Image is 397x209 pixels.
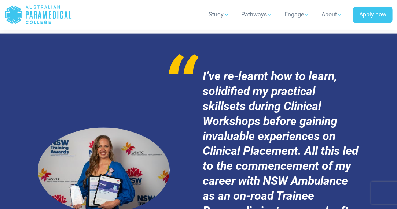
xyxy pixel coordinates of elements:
a: Pathways [237,4,277,25]
a: About [317,4,347,25]
a: Apply now [353,7,393,23]
a: Australian Paramedical College [4,3,72,27]
a: Study [204,4,234,25]
a: Engage [280,4,314,25]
